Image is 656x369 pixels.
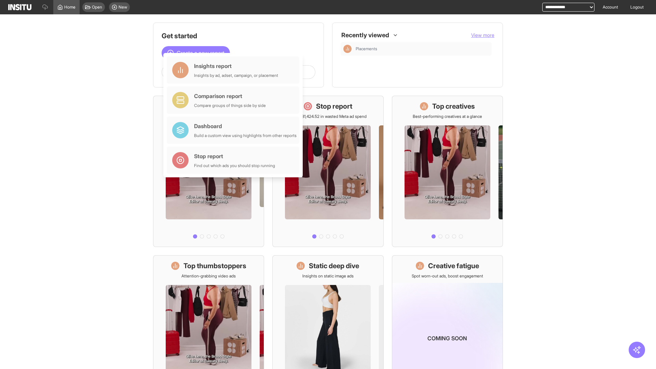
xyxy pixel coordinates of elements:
[432,101,475,111] h1: Top creatives
[162,46,230,60] button: Create a new report
[356,46,489,52] span: Placements
[8,4,31,10] img: Logo
[162,31,315,41] h1: Get started
[194,73,278,78] div: Insights by ad, adset, campaign, or placement
[64,4,76,10] span: Home
[356,46,377,52] span: Placements
[181,273,236,279] p: Attention-grabbing video ads
[194,62,278,70] div: Insights report
[471,32,494,39] button: View more
[392,96,503,247] a: Top creativesBest-performing creatives at a glance
[153,96,264,247] a: What's live nowSee all active ads instantly
[302,273,354,279] p: Insights on static image ads
[413,114,482,119] p: Best-performing creatives at a glance
[177,49,224,57] span: Create a new report
[194,122,297,130] div: Dashboard
[194,133,297,138] div: Build a custom view using highlights from other reports
[471,32,494,38] span: View more
[272,96,383,247] a: Stop reportSave £31,424.52 in wasted Meta ad spend
[343,45,352,53] div: Insights
[194,152,275,160] div: Stop report
[309,261,359,271] h1: Static deep dive
[194,163,275,168] div: Find out which ads you should stop running
[289,114,367,119] p: Save £31,424.52 in wasted Meta ad spend
[119,4,127,10] span: New
[194,103,266,108] div: Compare groups of things side by side
[194,92,266,100] div: Comparison report
[92,4,102,10] span: Open
[183,261,246,271] h1: Top thumbstoppers
[316,101,352,111] h1: Stop report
